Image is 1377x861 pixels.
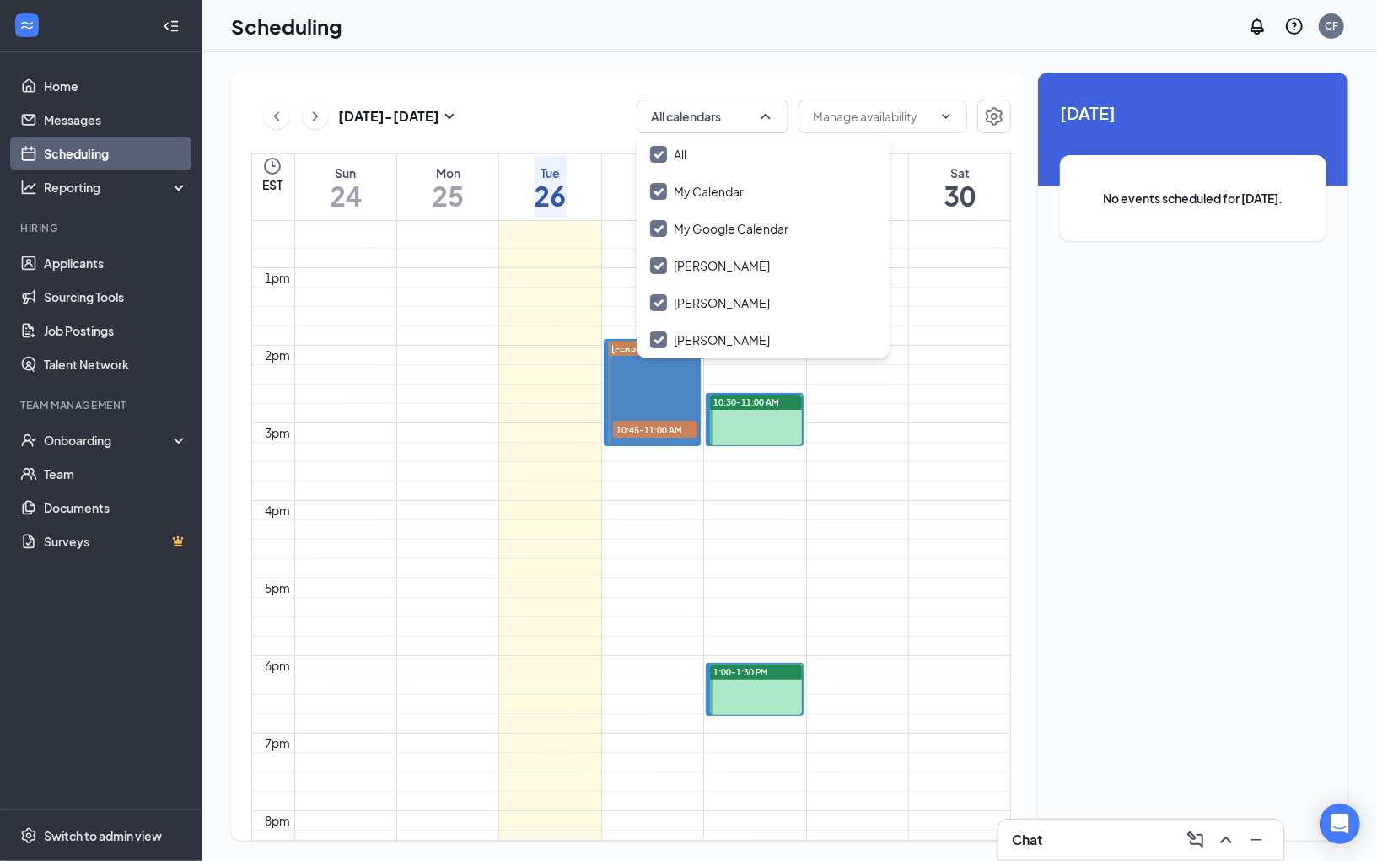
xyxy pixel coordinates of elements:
svg: ChevronUp [1216,830,1236,850]
div: 4pm [262,501,294,519]
svg: Settings [984,106,1004,126]
button: ChevronUp [1213,826,1240,853]
div: CF [1325,19,1338,33]
button: ChevronRight [303,104,328,129]
div: Sun [330,164,362,181]
svg: WorkstreamLogo [19,17,35,34]
div: Reporting [44,179,189,196]
svg: ChevronRight [307,106,324,126]
a: Messages [44,103,188,137]
a: Applicants [44,246,188,280]
svg: Analysis [20,179,37,196]
div: Tue [535,164,567,181]
div: Hiring [20,221,185,235]
span: 10:45-11:00 AM [613,421,697,438]
svg: Settings [20,827,37,844]
a: Talent Network [44,347,188,381]
div: 3pm [262,423,294,442]
input: Manage availability [813,107,933,126]
svg: Notifications [1247,16,1267,36]
button: ComposeMessage [1182,826,1209,853]
h1: 30 [944,181,976,210]
span: [DATE] [1060,100,1326,126]
svg: ChevronDown [939,110,953,123]
button: Settings [977,100,1011,133]
div: 2pm [262,346,294,364]
a: Scheduling [44,137,188,170]
div: 6pm [262,656,294,675]
h1: 26 [535,181,567,210]
h1: 25 [432,181,464,210]
svg: Minimize [1246,830,1267,850]
h3: Chat [1012,831,1042,849]
a: Job Postings [44,314,188,347]
svg: ComposeMessage [1186,830,1206,850]
a: Sourcing Tools [44,280,188,314]
div: 5pm [262,578,294,597]
h1: Scheduling [231,12,342,40]
button: All calendarsChevronUp [637,100,788,133]
svg: Collapse [163,18,180,35]
a: August 26, 2025 [531,154,570,220]
span: EST [262,176,282,193]
div: Sat [944,164,976,181]
div: 1pm [262,268,294,287]
h1: 24 [330,181,362,210]
svg: SmallChevronDown [439,106,460,126]
div: Switch to admin view [44,827,162,844]
span: No events scheduled for [DATE]. [1094,189,1293,207]
div: Team Management [20,398,185,412]
a: August 30, 2025 [941,154,980,220]
a: Documents [44,491,188,525]
div: Mon [432,164,464,181]
a: August 25, 2025 [428,154,467,220]
div: Open Intercom Messenger [1320,804,1360,844]
a: Home [44,69,188,103]
svg: ChevronUp [757,108,774,125]
button: ChevronLeft [264,104,289,129]
svg: Clock [262,156,282,176]
svg: ChevronLeft [268,106,285,126]
button: Minimize [1243,826,1270,853]
div: 7pm [262,734,294,752]
a: Team [44,457,188,491]
svg: QuestionInfo [1284,16,1304,36]
svg: UserCheck [20,432,37,449]
span: 10:30-11:00 AM [713,396,779,408]
a: SurveysCrown [44,525,188,558]
a: August 24, 2025 [326,154,365,220]
span: 1:00-1:30 PM [713,666,768,678]
div: Onboarding [44,432,174,449]
div: 8pm [262,811,294,830]
h3: [DATE] - [DATE] [338,107,439,126]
